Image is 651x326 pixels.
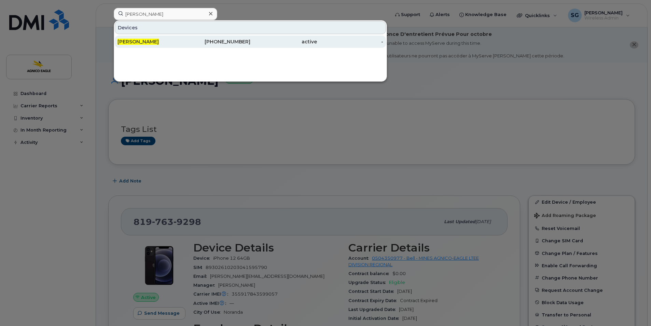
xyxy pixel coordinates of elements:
[115,36,386,48] a: [PERSON_NAME][PHONE_NUMBER]active-
[250,38,317,45] div: active
[117,39,159,45] span: [PERSON_NAME]
[317,38,384,45] div: -
[184,38,251,45] div: [PHONE_NUMBER]
[115,21,386,34] div: Devices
